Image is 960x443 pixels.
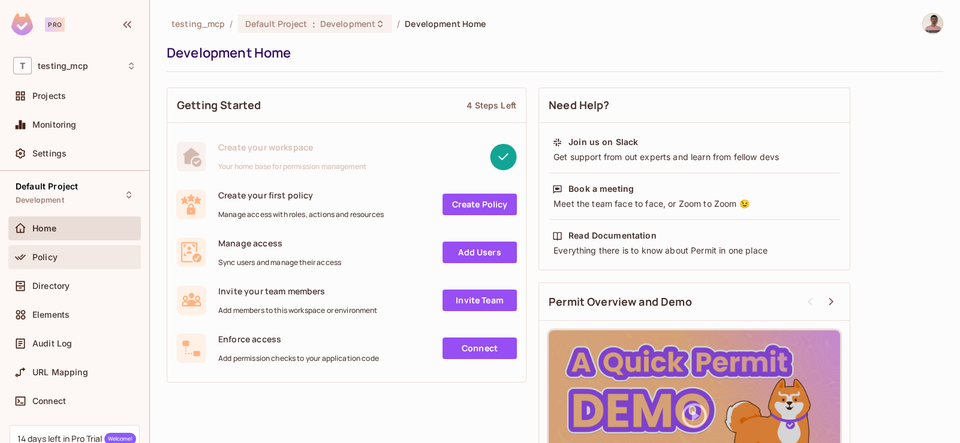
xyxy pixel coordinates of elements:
[552,245,836,257] div: Everything there is to know about Permit in one place
[32,310,70,320] span: Elements
[171,18,225,29] span: the active workspace
[923,14,943,34] img: Kartik Moyade
[467,100,516,111] div: 4 Steps Left
[230,18,233,29] li: /
[552,198,836,210] div: Meet the team face to face, or Zoom to Zoom 😉
[177,98,261,113] span: Getting Started
[32,367,88,377] span: URL Mapping
[218,333,379,345] span: Enforce access
[32,396,66,406] span: Connect
[167,44,937,62] div: Development Home
[568,183,634,195] div: Book a meeting
[32,91,66,101] span: Projects
[549,98,610,113] span: Need Help?
[38,61,88,71] span: Workspace: testing_mcp
[245,18,308,29] span: Default Project
[32,281,70,291] span: Directory
[16,195,64,205] span: Development
[443,242,517,263] a: Add Users
[218,258,341,267] span: Sync users and manage their access
[568,230,657,242] div: Read Documentation
[443,290,517,311] a: Invite Team
[218,285,378,297] span: Invite your team members
[218,237,341,249] span: Manage access
[218,354,379,363] span: Add permission checks to your application code
[312,19,316,29] span: :
[32,339,72,348] span: Audit Log
[32,224,57,233] span: Home
[13,57,32,74] span: T
[218,210,384,219] span: Manage access with roles, actions and resources
[552,151,836,163] div: Get support from out experts and learn from fellow devs
[549,294,692,309] span: Permit Overview and Demo
[218,306,378,315] span: Add members to this workspace or environment
[568,136,638,148] div: Join us on Slack
[218,162,366,171] span: Your home base for permission management
[32,149,67,158] span: Settings
[32,120,77,129] span: Monitoring
[320,18,375,29] span: Development
[16,182,78,191] span: Default Project
[397,18,400,29] li: /
[32,252,58,262] span: Policy
[218,141,366,153] span: Create your workspace
[443,194,517,215] a: Create Policy
[45,17,65,32] div: Pro
[11,13,33,35] img: SReyMgAAAABJRU5ErkJggg==
[443,337,517,359] a: Connect
[405,18,486,29] span: Development Home
[218,189,384,201] span: Create your first policy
